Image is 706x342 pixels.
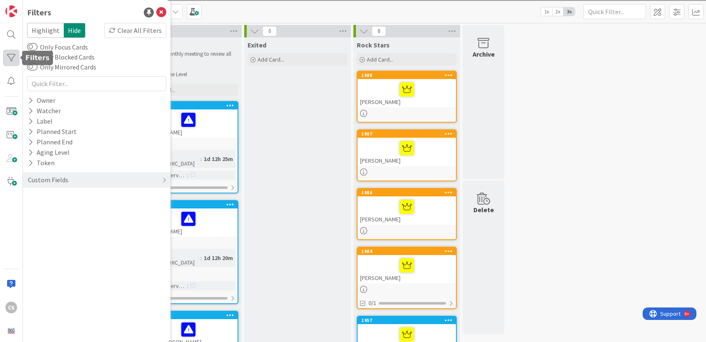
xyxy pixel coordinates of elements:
[142,150,200,168] div: Time in [GEOGRAPHIC_DATA]
[104,23,166,38] div: Clear All Filters
[200,253,202,263] span: :
[372,26,386,36] span: 8
[3,214,703,222] div: CANCEL
[473,205,494,215] div: Delete
[200,154,202,164] span: :
[3,207,703,214] div: Home
[27,175,69,185] div: Custom Fields
[361,317,456,323] div: 1957
[3,146,703,153] div: TODO: put dlg title
[139,201,238,208] div: 1961
[27,116,53,126] div: Label
[42,3,46,10] div: 9+
[3,274,77,283] input: Search sources
[358,72,456,79] div: 1988
[148,71,237,78] li: Increase Level
[5,302,17,313] div: CS
[3,222,703,229] div: MOVE
[3,78,703,86] div: Download
[3,244,703,252] div: BOOK
[139,201,238,237] div: 1961[PERSON_NAME]
[358,317,456,324] div: 1957
[3,199,703,207] div: Move to ...
[202,253,235,263] div: 1d 12h 20m
[358,189,456,225] div: 1986[PERSON_NAME]
[27,42,88,52] label: Only Focus Cards
[27,43,38,51] button: Only Focus Cards
[361,131,456,137] div: 1987
[3,192,703,199] div: DELETE
[3,131,703,138] div: Television/Radio
[3,101,703,108] div: Search for Source
[139,102,238,109] div: 1960
[139,208,238,237] div: [PERSON_NAME]
[3,267,703,274] div: MORE
[3,93,703,101] div: Add Outline Template
[27,52,95,62] label: Only Blocked Cards
[5,5,17,17] img: Visit kanbanzone.com
[3,184,703,192] div: SAVE AND GO HOME
[368,299,376,307] span: 0/1
[3,63,703,71] div: Delete
[143,202,238,208] div: 1961
[3,259,703,267] div: JOURNAL
[3,229,703,237] div: New source
[3,116,703,123] div: Magazine
[3,33,703,41] div: Options
[358,138,456,166] div: [PERSON_NAME]
[358,130,456,138] div: 1987
[27,106,62,116] div: Watcher
[3,3,703,11] div: Sort A > Z
[27,76,166,91] input: Quick Filter...
[357,247,457,309] a: 1984[PERSON_NAME]0/1
[187,281,188,290] span: :
[3,11,703,18] div: Sort New > Old
[3,18,703,26] div: Move To ...
[3,177,703,184] div: This outline has no content. Would you like to delete it?
[3,108,703,116] div: Journal
[143,103,238,109] div: 1960
[139,102,238,138] div: 1960[PERSON_NAME]
[202,154,235,164] div: 1d 12h 25m
[27,23,64,38] span: Highlight
[357,71,457,123] a: 1988[PERSON_NAME]
[27,95,56,106] div: Owner
[27,63,38,71] button: Only Mirrored Cards
[3,162,703,169] div: CANCEL
[3,86,703,93] div: Print
[140,51,237,64] p: Met at our monthly meeting to review all interventions
[358,189,456,196] div: 1986
[358,79,456,107] div: [PERSON_NAME]
[187,171,188,180] span: :
[3,169,703,177] div: ???
[361,248,456,254] div: 1984
[258,56,284,63] span: Add Card...
[27,6,51,19] div: Filters
[27,62,96,72] label: Only Mirrored Cards
[143,312,238,318] div: 1962
[3,56,703,63] div: Move To ...
[357,41,390,49] span: Rock Stars
[3,48,703,56] div: Rename
[27,126,78,137] div: Planned Start
[3,252,703,259] div: WEBSITE
[139,312,238,319] div: 1962
[27,158,55,168] div: Token
[358,130,456,166] div: 1987[PERSON_NAME]
[3,123,703,131] div: Newspaper
[27,137,73,147] div: Planned End
[361,190,456,196] div: 1986
[358,248,456,283] div: 1984[PERSON_NAME]
[358,72,456,107] div: 1988[PERSON_NAME]
[148,64,237,71] li: Exit
[3,237,703,244] div: SAVE
[138,101,238,193] a: 1960[PERSON_NAME]Time in [GEOGRAPHIC_DATA]:1d 12h 25mTiers of Intervention:0/2
[358,248,456,255] div: 1984
[473,49,495,59] div: Archive
[357,188,457,240] a: 1986[PERSON_NAME]
[138,200,238,304] a: 1961[PERSON_NAME]Time in [GEOGRAPHIC_DATA]:1d 12h 20mGrade:12Tiers of Intervention:0/3
[263,26,277,36] span: 0
[142,249,200,267] div: Time in [GEOGRAPHIC_DATA]
[248,41,266,49] span: Exited
[358,255,456,283] div: [PERSON_NAME]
